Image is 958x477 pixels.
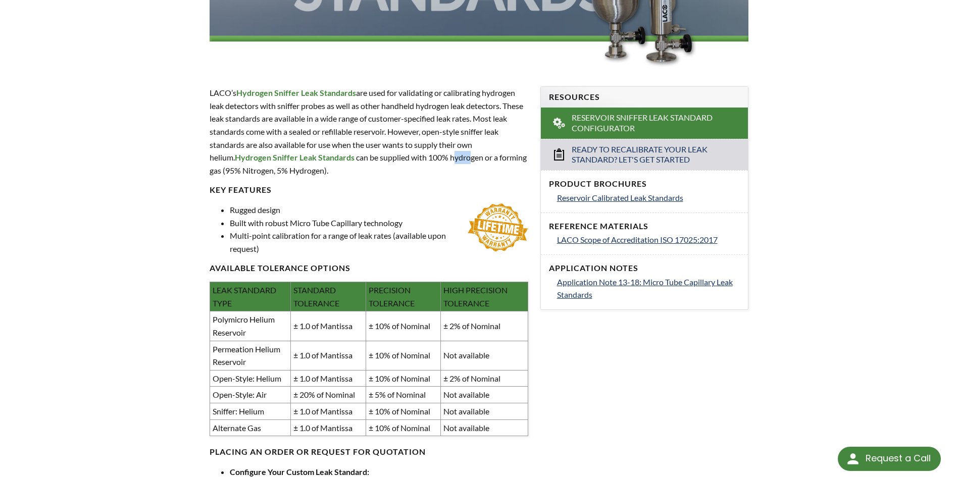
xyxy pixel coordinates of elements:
[468,203,528,251] img: Lifetime-Warranty.png
[210,311,290,341] td: Polymicro Helium Reservoir
[549,263,740,274] h4: Application Notes
[210,387,290,403] td: Open-Style: Air
[557,191,740,204] a: Reservoir Calibrated Leak Standards
[572,144,718,166] span: Ready to Recalibrate Your Leak Standard? Let's Get Started
[366,311,441,341] td: ± 10% of Nominal
[210,403,290,420] td: Sniffer: Helium
[293,285,339,308] span: STANDARD TOLERANCE
[441,311,528,341] td: ± 2% of Nominal
[549,179,740,189] h4: Product Brochures
[441,419,528,436] td: Not available
[572,113,718,134] span: Reservoir Sniffer Leak Standard Configurator
[213,285,276,308] span: LEAK STANDARD TYPE
[230,203,528,217] li: Rugged design
[557,277,733,300] span: Application Note 13-18: Micro Tube Capillary Leak Standards
[366,419,441,436] td: ± 10% of Nominal
[236,88,356,97] strong: Hydrogen Sniffer Leak Standards
[845,451,861,467] img: round button
[366,387,441,403] td: ± 5% of Nominal
[443,285,508,308] span: HIGH PRECISION TOLERANCE
[210,341,290,370] td: Permeation Helium Reservoir
[838,447,941,471] div: Request a Call
[210,370,290,387] td: Open-Style: Helium
[290,387,366,403] td: ± 20% of Nominal
[557,235,718,244] span: LACO Scope of Accreditation ISO 17025:2017
[366,403,441,420] td: ± 10% of Nominal
[290,370,366,387] td: ± 1.0 of Mantissa
[441,387,528,403] td: Not available
[369,285,415,308] span: PRECISION TOLERANCE
[557,233,740,246] a: LACO Scope of Accreditation ISO 17025:2017
[210,436,528,457] h4: PLACING AN ORDER OR REQUEST FOR QUOTATION
[290,419,366,436] td: ± 1.0 of Mantissa
[541,139,748,171] a: Ready to Recalibrate Your Leak Standard? Let's Get Started
[290,311,366,341] td: ± 1.0 of Mantissa
[866,447,931,470] div: Request a Call
[230,467,369,476] strong: Configure Your Custom Leak Standard:
[210,419,290,436] td: Alternate Gas
[210,86,528,177] p: LACO’s are used for validating or calibrating hydrogen leak detectors with sniffer probes as well...
[557,276,740,301] a: Application Note 13-18: Micro Tube Capillary Leak Standards
[549,92,740,102] h4: Resources
[230,229,528,255] li: Multi-point calibration for a range of leak rates (available upon request)
[230,217,528,230] li: Built with robust Micro Tube Capillary technology
[366,370,441,387] td: ± 10% of Nominal
[290,403,366,420] td: ± 1.0 of Mantissa
[441,370,528,387] td: ± 2% of Nominal
[557,193,683,202] span: Reservoir Calibrated Leak Standards
[541,108,748,139] a: Reservoir Sniffer Leak Standard Configurator
[235,152,355,162] strong: Hydrogen Sniffer Leak Standards
[210,263,528,274] h4: AVAILABLE TOLERANCE OPTIONS
[290,341,366,370] td: ± 1.0 of Mantissa
[441,403,528,420] td: Not available
[549,221,740,232] h4: Reference Materials
[366,341,441,370] td: ± 10% of Nominal
[441,341,528,370] td: Not available
[210,185,528,195] h4: key FEATURES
